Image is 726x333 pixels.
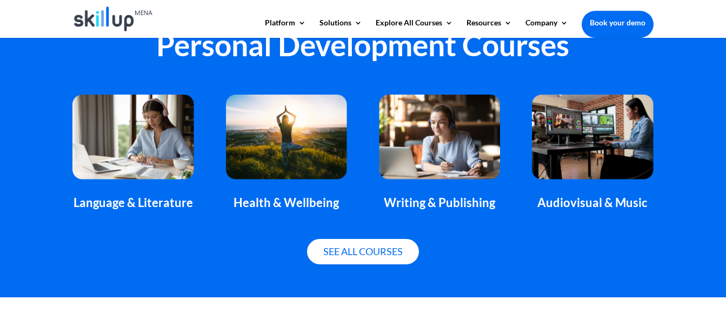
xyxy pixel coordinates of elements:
a: Explore All Courses [376,19,453,37]
img: featured_courses_personal_development_2 [226,95,347,180]
a: Solutions [319,19,362,37]
a: See all courses [307,239,419,264]
a: Book your demo [582,11,654,35]
img: Skillup Mena [74,6,152,31]
div: Audiovisual & Music [532,196,653,210]
a: Platform [265,19,306,37]
img: featured_courses_personal_development_3 [379,95,500,180]
div: Health & Wellbeing [226,196,347,210]
a: Company [525,19,568,37]
a: Resources [467,19,512,37]
div: Language & Literature [72,196,194,210]
img: featured_courses_personal_development_4 [532,95,653,180]
div: Writing & Publishing [379,196,500,210]
img: featured_courses_personal_development_1 [72,95,194,180]
iframe: Chat Widget [546,216,726,333]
